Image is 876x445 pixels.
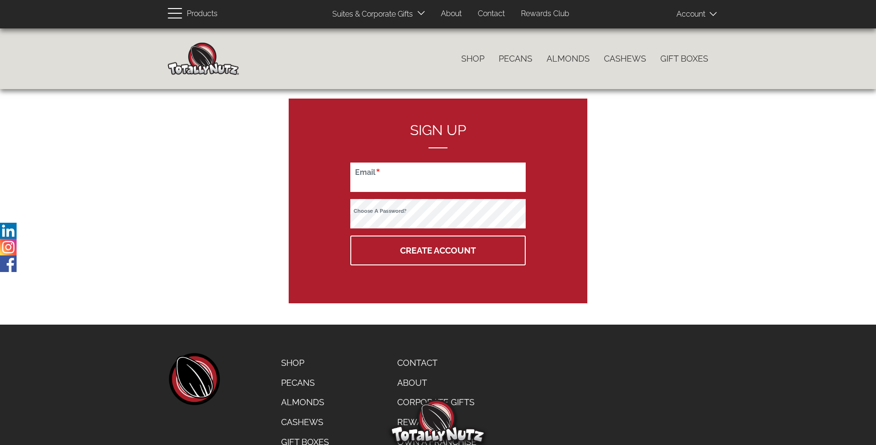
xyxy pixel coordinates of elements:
[390,412,484,432] a: Rewards
[471,5,512,23] a: Contact
[325,5,416,24] a: Suites & Corporate Gifts
[390,392,484,412] a: Corporate Gifts
[454,49,492,69] a: Shop
[274,412,336,432] a: Cashews
[390,353,484,373] a: Contact
[514,5,576,23] a: Rewards Club
[274,353,336,373] a: Shop
[350,236,526,265] button: Create Account
[539,49,597,69] a: Almonds
[168,43,239,75] img: Home
[168,353,220,405] a: home
[187,7,218,21] span: Products
[597,49,653,69] a: Cashews
[274,392,336,412] a: Almonds
[350,163,526,192] input: Your email address. We won’t share this with anyone.
[492,49,539,69] a: Pecans
[653,49,715,69] a: Gift Boxes
[274,373,336,393] a: Pecans
[391,400,485,443] img: Totally Nutz Logo
[390,373,484,393] a: About
[350,122,526,148] h2: Sign up
[434,5,469,23] a: About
